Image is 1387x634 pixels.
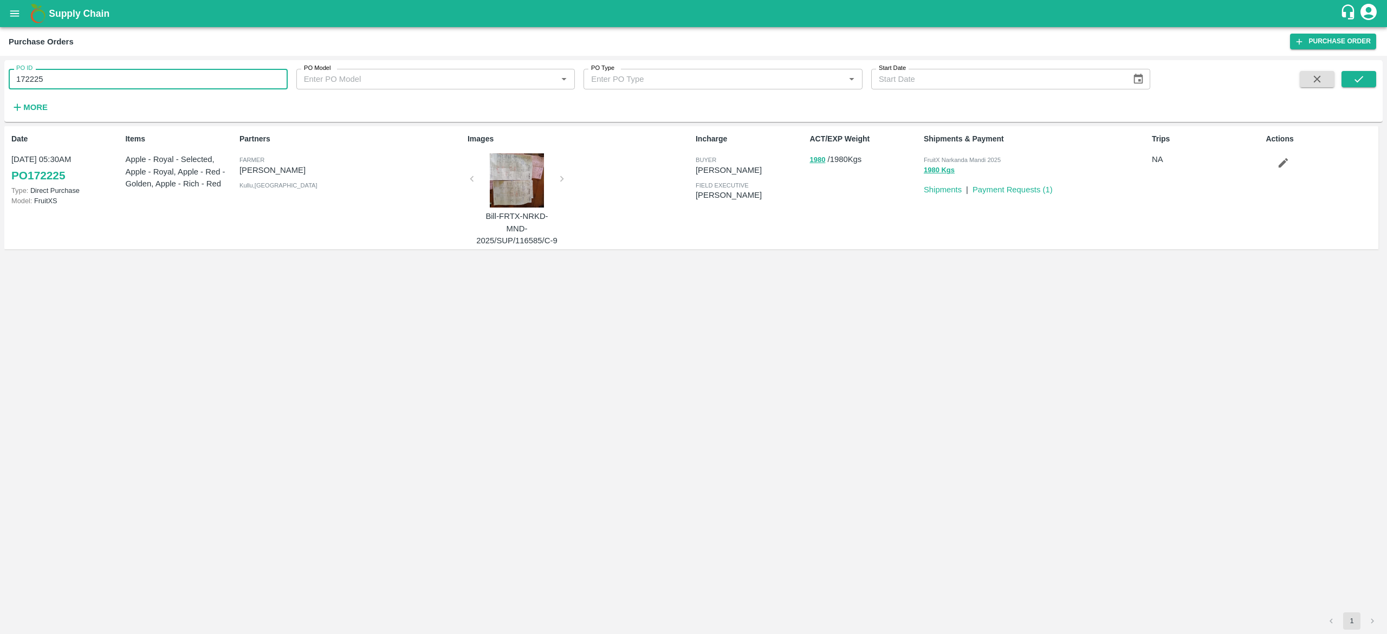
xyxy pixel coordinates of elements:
span: field executive [696,182,749,189]
span: Type: [11,186,28,195]
p: Direct Purchase [11,185,121,196]
p: Partners [239,133,463,145]
p: Images [468,133,691,145]
p: Items [125,133,235,145]
p: Bill-FRTX-NRKD-MND-2025/SUP/116585/C-9 [476,210,558,247]
p: ACT/EXP Weight [809,133,919,145]
div: Purchase Orders [9,35,74,49]
p: Date [11,133,121,145]
a: Purchase Order [1290,34,1376,49]
p: [PERSON_NAME] [696,164,805,176]
button: Choose date [1128,69,1149,89]
p: NA [1152,153,1261,165]
span: Model: [11,197,32,205]
input: Enter PO ID [9,69,288,89]
p: FruitXS [11,196,121,206]
p: [PERSON_NAME] [696,189,805,201]
a: PO172225 [11,166,65,185]
span: buyer [696,157,716,163]
strong: More [23,103,48,112]
b: Supply Chain [49,8,109,19]
label: Start Date [879,64,906,73]
button: 1980 [809,154,825,166]
p: / 1980 Kgs [809,153,919,166]
p: Shipments & Payment [924,133,1148,145]
button: Open [845,72,859,86]
input: Enter PO Type [587,72,827,86]
p: [DATE] 05:30AM [11,153,121,165]
p: Actions [1266,133,1375,145]
input: Enter PO Model [300,72,540,86]
a: Payment Requests (1) [973,185,1053,194]
span: FruitX Narkanda Mandi 2025 [924,157,1001,163]
span: Farmer [239,157,264,163]
span: Kullu , [GEOGRAPHIC_DATA] [239,182,317,189]
button: More [9,98,50,117]
button: 1980 Kgs [924,164,955,177]
label: PO ID [16,64,33,73]
nav: pagination navigation [1321,612,1383,630]
p: [PERSON_NAME] [239,164,463,176]
p: Trips [1152,133,1261,145]
p: Incharge [696,133,805,145]
label: PO Model [304,64,331,73]
div: customer-support [1340,4,1359,23]
input: Start Date [871,69,1124,89]
a: Supply Chain [49,6,1340,21]
button: Open [557,72,571,86]
div: | [962,179,968,196]
p: Apple - Royal - Selected, Apple - Royal, Apple - Red - Golden, Apple - Rich - Red [125,153,235,190]
button: open drawer [2,1,27,26]
button: page 1 [1343,612,1360,630]
div: account of current user [1359,2,1378,25]
a: Shipments [924,185,962,194]
img: logo [27,3,49,24]
label: PO Type [591,64,614,73]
